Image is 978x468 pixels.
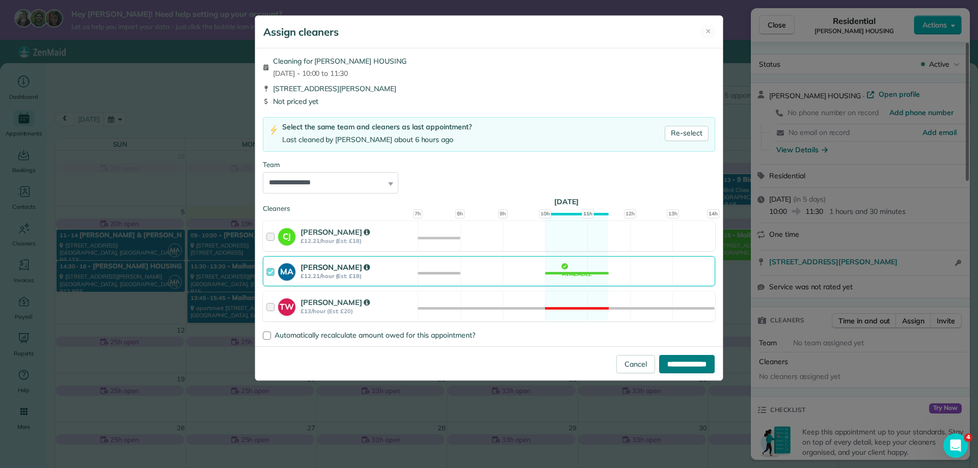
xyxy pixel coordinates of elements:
[616,355,655,373] a: Cancel
[278,228,295,243] strong: CJ
[301,308,415,315] strong: £13/hour (Est: £20)
[273,68,406,78] span: [DATE] - 10:00 to 11:30
[282,134,472,145] div: Last cleaned by [PERSON_NAME] about 6 hours ago
[301,227,370,237] strong: [PERSON_NAME]
[301,297,370,307] strong: [PERSON_NAME]
[282,122,472,132] div: Select the same team and cleaners as last appointment?
[943,433,968,458] iframe: Intercom live chat
[278,263,295,278] strong: MA
[301,272,415,280] strong: £12.21/hour (Est: £18)
[263,96,715,106] div: Not priced yet
[964,433,972,442] span: 4
[273,56,406,66] span: Cleaning for [PERSON_NAME] HOUSING
[263,84,715,94] div: [STREET_ADDRESS][PERSON_NAME]
[263,25,339,39] h5: Assign cleaners
[263,204,715,207] div: Cleaners
[275,331,475,340] span: Automatically recalculate amount owed for this appointment?
[301,262,370,272] strong: [PERSON_NAME]
[269,125,278,135] img: lightning-bolt-icon-94e5364df696ac2de96d3a42b8a9ff6ba979493684c50e6bbbcda72601fa0d29.png
[665,126,709,141] a: Re-select
[278,298,295,313] strong: TW
[263,160,715,170] div: Team
[705,26,711,37] span: ✕
[301,237,415,244] strong: £12.21/hour (Est: £18)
